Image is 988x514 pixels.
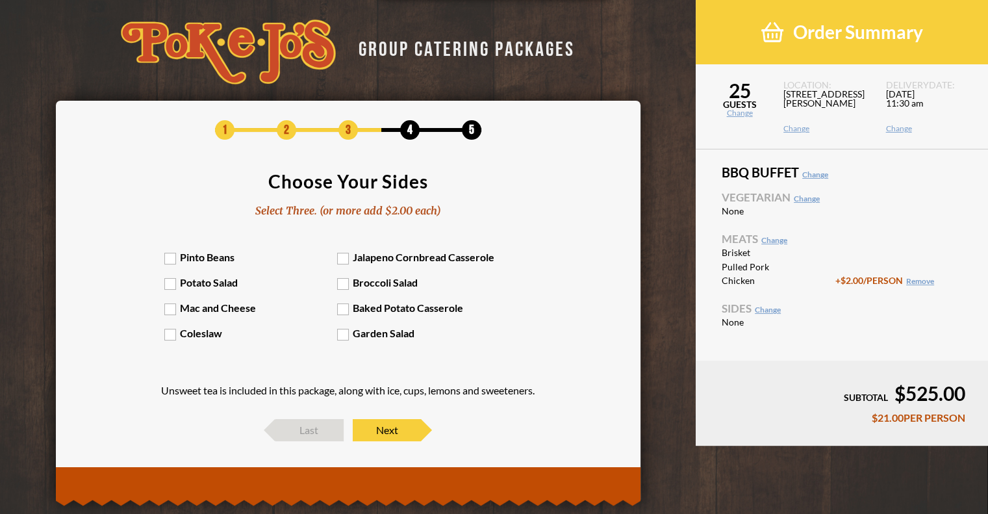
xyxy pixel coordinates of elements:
a: Change [794,194,820,203]
a: Remove [906,276,934,286]
span: Chicken [722,276,835,285]
label: Coleslaw [164,327,337,339]
li: None [722,317,962,328]
a: Change [761,235,787,245]
label: Pinto Beans [164,251,337,263]
span: GUESTS [696,100,783,109]
span: [STREET_ADDRESS][PERSON_NAME] [783,90,870,125]
div: $21.00 PER PERSON [718,413,965,423]
span: Brisket [722,248,835,257]
p: Unsweet tea is included in this package, along with ice, cups, lemons and sweeteners. [161,385,535,396]
span: 25 [696,81,783,100]
a: Change [886,125,972,133]
span: 1 [215,120,234,140]
span: Vegetarian [722,192,962,203]
span: [DATE] 11:30 am [886,90,972,125]
a: Change [802,170,828,179]
a: Change [783,125,870,133]
span: DELIVERY DATE: [886,81,972,90]
div: Choose Your Sides [268,172,428,190]
div: $525.00 [718,383,965,403]
span: Next [353,419,421,441]
span: Sides [722,303,962,314]
span: Order Summary [793,21,923,44]
span: BBQ Buffet [722,166,962,179]
a: Change [696,109,783,117]
li: None [722,206,962,217]
span: Meats [722,233,962,244]
span: 5 [462,120,481,140]
span: 2 [277,120,296,140]
label: Mac and Cheese [164,302,337,314]
label: Broccoli Salad [337,276,510,289]
span: 4 [400,120,420,140]
label: Potato Salad [164,276,337,289]
label: Jalapeno Cornbread Casserole [337,251,510,263]
a: Change [755,305,781,315]
label: Garden Salad [337,327,510,339]
span: Last [275,419,344,441]
div: GROUP CATERING PACKAGES [349,34,575,59]
span: Pulled Pork [722,263,835,272]
span: LOCATION: [783,81,870,90]
img: logo-34603ddf.svg [121,19,336,84]
span: +$2.00 /PERSON [835,275,934,286]
img: shopping-basket-3cad201a.png [761,21,783,44]
label: Baked Potato Casserole [337,302,510,314]
div: Select Three. (or more add $2.00 each) [255,203,441,218]
span: 3 [338,120,358,140]
span: SUBTOTAL [844,392,888,403]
